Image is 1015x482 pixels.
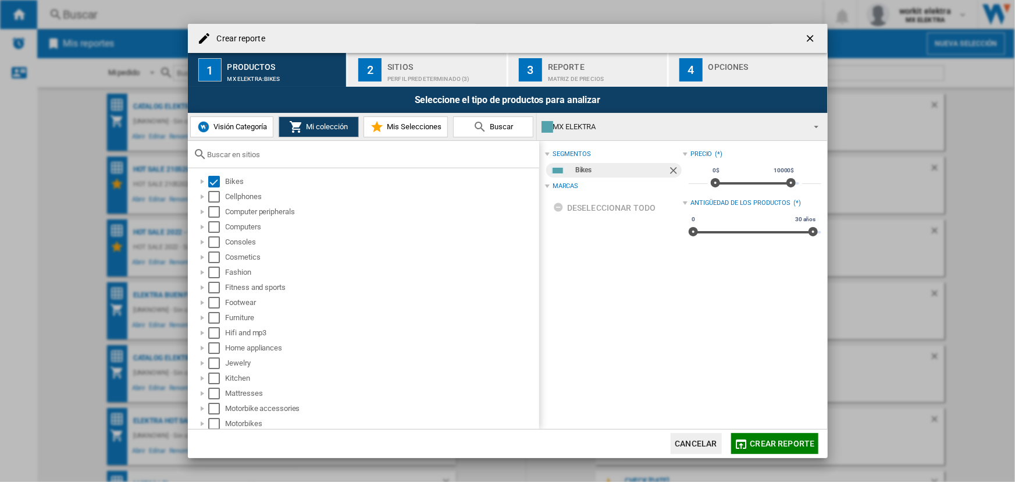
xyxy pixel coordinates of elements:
md-checkbox: Select [208,221,226,233]
div: Motorbike accessories [226,403,537,414]
button: Mi colección [279,116,359,137]
div: 4 [679,58,703,81]
div: Jewelry [226,357,537,369]
md-checkbox: Select [208,388,226,399]
span: Mis Selecciones [384,122,441,131]
button: 2 Sitios Perfil predeterminado (3) [348,53,508,87]
md-checkbox: Select [208,251,226,263]
div: Reporte [548,58,663,70]
md-checkbox: Select [208,191,226,203]
button: Crear reporte [731,433,818,454]
span: 30 años [793,215,817,224]
div: Opciones [708,58,823,70]
div: MX ELEKTRA [542,119,804,135]
md-checkbox: Select [208,403,226,414]
div: Matriz de precios [548,70,663,82]
div: Cellphones [226,191,537,203]
md-checkbox: Select [208,176,226,187]
md-checkbox: Select [208,342,226,354]
div: Computers [226,221,537,233]
div: Fitness and sports [226,282,537,293]
button: 1 Productos MX ELEKTRA:Bikes [188,53,348,87]
button: Mis Selecciones [364,116,448,137]
button: Deseleccionar todo [550,197,660,218]
span: Buscar [487,122,514,131]
div: Cosmetics [226,251,537,263]
button: Visión Categoría [190,116,273,137]
div: Hifi and mp3 [226,327,537,339]
div: Marcas [553,182,578,191]
div: Mattresses [226,388,537,399]
div: Kitchen [226,373,537,384]
span: Mi colección [303,122,348,131]
span: 10000$ [772,166,796,175]
div: Furniture [226,312,537,324]
div: Deseleccionar todo [553,197,656,218]
div: Precio [690,150,712,159]
h4: Crear reporte [211,33,265,45]
span: 0 [690,215,697,224]
div: Bikes [226,176,537,187]
div: Home appliances [226,342,537,354]
md-checkbox: Select [208,297,226,309]
div: Consoles [226,236,537,248]
ng-md-icon: Quitar [668,165,682,179]
ng-md-icon: getI18NText('BUTTONS.CLOSE_DIALOG') [804,33,818,47]
md-checkbox: Select [208,327,226,339]
button: getI18NText('BUTTONS.CLOSE_DIALOG') [800,27,823,50]
div: Perfil predeterminado (3) [387,70,502,82]
input: Buscar en sitios [208,150,533,159]
button: Buscar [453,116,533,137]
md-checkbox: Select [208,357,226,369]
div: Antigüedad de los productos [690,199,790,208]
div: segmentos [553,150,591,159]
div: Motorbikes [226,418,537,430]
md-checkbox: Select [208,312,226,324]
md-checkbox: Select [208,206,226,218]
button: 4 Opciones [669,53,828,87]
div: Productos [227,58,342,70]
md-checkbox: Select [208,236,226,248]
div: 2 [358,58,382,81]
md-checkbox: Select [208,282,226,293]
div: Seleccione el tipo de productos para analizar [188,87,828,113]
md-checkbox: Select [208,418,226,430]
button: Cancelar [671,433,722,454]
span: Visión Categoría [211,122,267,131]
div: Fashion [226,267,537,278]
span: Crear reporte [750,439,815,448]
div: Footwear [226,297,537,309]
md-checkbox: Select [208,373,226,384]
button: 3 Reporte Matriz de precios [508,53,668,87]
div: MX ELEKTRA:Bikes [227,70,342,82]
div: Sitios [387,58,502,70]
div: Bikes [575,163,668,178]
span: 0$ [711,166,721,175]
div: 1 [198,58,222,81]
div: Computer peripherals [226,206,537,218]
md-checkbox: Select [208,267,226,278]
img: wiser-icon-blue.png [197,120,211,134]
div: 3 [519,58,542,81]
